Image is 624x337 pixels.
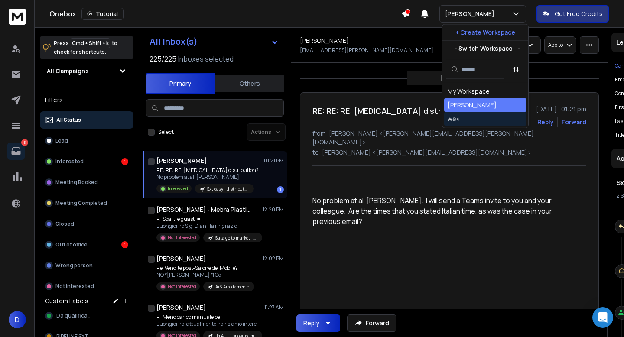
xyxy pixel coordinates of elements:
[71,38,110,48] span: Cmd + Shift + k
[442,25,528,40] button: + Create Workspace
[40,132,133,149] button: Lead
[555,10,603,18] p: Get Free Credits
[55,200,107,207] p: Meeting Completed
[21,139,28,146] p: 5
[215,284,249,290] p: Ai6 Arredamento
[55,283,94,290] p: Not Interested
[156,167,259,174] p: RE: RE: RE: [MEDICAL_DATA] distribution?
[207,186,249,192] p: Sxt easy - distributori
[156,303,206,312] h1: [PERSON_NAME]
[168,283,196,290] p: Not Interested
[9,311,26,328] button: D
[156,156,207,165] h1: [PERSON_NAME]
[264,157,284,164] p: 01:21 PM
[300,47,433,54] p: [EMAIL_ADDRESS][PERSON_NAME][DOMAIN_NAME]
[300,36,349,45] h1: [PERSON_NAME]
[264,304,284,311] p: 11:27 AM
[56,117,81,123] p: All Status
[277,186,284,193] div: 1
[156,205,252,214] h1: [PERSON_NAME] - Mebra Plastik Italia Spa
[448,115,460,123] div: we4
[149,37,198,46] h1: All Inbox(s)
[54,39,117,56] p: Press to check for shortcuts.
[55,137,68,144] p: Lead
[40,278,133,295] button: Not Interested
[312,105,472,117] h1: RE: RE: RE: [MEDICAL_DATA] distribution?
[149,54,176,64] span: 225 / 225
[263,255,284,262] p: 12:02 PM
[156,223,260,230] p: Buongiorno Sig. Diani, la ringrazio
[40,307,133,324] button: Da qualificare
[303,319,319,327] div: Reply
[448,101,497,110] div: [PERSON_NAME]
[156,254,206,263] h1: [PERSON_NAME]
[40,236,133,253] button: Out of office1
[215,235,257,241] p: Sata go to market - ottobre
[121,241,128,248] div: 1
[441,75,458,82] p: [DATE]
[168,234,196,241] p: Not Interested
[448,87,490,96] div: My Workspace
[40,194,133,212] button: Meeting Completed
[55,262,93,269] p: Wrong person
[156,216,260,223] p: R: Scarti e guasti =
[156,321,260,327] p: Buongiorno, attualmente non siamo interessati
[296,314,340,332] button: Reply
[312,148,586,157] p: to: [PERSON_NAME] <[PERSON_NAME][EMAIL_ADDRESS][DOMAIN_NAME]>
[55,179,98,186] p: Meeting Booked
[7,143,25,160] a: 5
[537,118,554,126] button: Reply
[40,62,133,80] button: All Campaigns
[536,105,586,113] p: [DATE] : 01:21 pm
[451,44,520,53] p: --- Switch Workspace ---
[347,314,396,332] button: Forward
[178,54,234,64] h3: Inboxes selected
[156,272,254,279] p: NO *[PERSON_NAME] *| Co
[55,241,88,248] p: Out of office
[55,158,84,165] p: Interested
[562,118,586,126] div: Forward
[40,111,133,129] button: All Status
[158,129,174,136] label: Select
[507,61,525,78] button: Sort by Sort A-Z
[312,129,586,146] p: from: [PERSON_NAME] <[PERSON_NAME][EMAIL_ADDRESS][PERSON_NAME][DOMAIN_NAME]>
[121,158,128,165] div: 1
[55,220,74,227] p: Closed
[81,8,123,20] button: Tutorial
[56,312,93,319] span: Da qualificare
[49,8,401,20] div: Onebox
[40,94,133,106] h3: Filters
[40,153,133,170] button: Interested1
[143,33,286,50] button: All Inbox(s)
[536,5,609,23] button: Get Free Credits
[455,28,515,37] p: + Create Workspace
[45,297,88,305] h3: Custom Labels
[40,174,133,191] button: Meeting Booked
[47,67,89,75] h1: All Campaigns
[146,73,215,94] button: Primary
[40,215,133,233] button: Closed
[592,307,613,328] div: Open Intercom Messenger
[215,74,284,93] button: Others
[156,265,254,272] p: Re: Vendite post-Salone del Mobile?
[156,174,259,181] p: No problem at all [PERSON_NAME].
[263,206,284,213] p: 12:20 PM
[312,196,553,226] span: No problem at all [PERSON_NAME]. I will send a Teams invite to you and your colleague. Are the ti...
[548,42,563,49] p: Add to
[445,10,498,18] p: [PERSON_NAME]
[156,314,260,321] p: R: Meno carico manuale per
[168,185,188,192] p: Interested
[40,257,133,274] button: Wrong person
